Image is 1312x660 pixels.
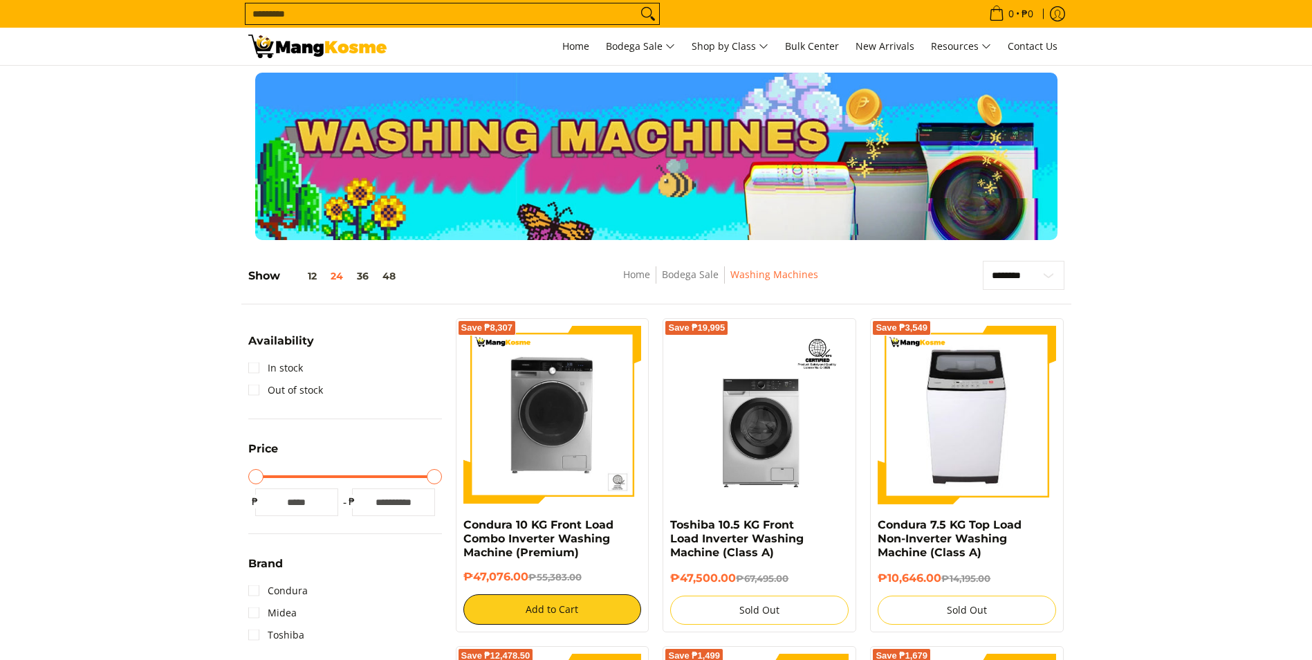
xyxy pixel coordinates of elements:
img: condura-7.5kg-topload-non-inverter-washing-machine-class-c-full-view-mang-kosme [884,326,1051,504]
span: Save ₱19,995 [668,324,725,332]
img: Condura 10 KG Front Load Combo Inverter Washing Machine (Premium) [463,326,642,504]
a: Washing Machines [730,268,818,281]
a: Home [623,268,650,281]
a: Shop by Class [685,28,775,65]
h6: ₱47,076.00 [463,570,642,584]
a: Home [555,28,596,65]
h5: Show [248,269,403,283]
span: Save ₱12,478.50 [461,652,530,660]
span: Save ₱1,679 [876,652,927,660]
a: Bodega Sale [599,28,682,65]
nav: Main Menu [400,28,1064,65]
summary: Open [248,443,278,465]
summary: Open [248,558,283,580]
a: Toshiba [248,624,304,646]
a: Out of stock [248,379,323,401]
span: Save ₱3,549 [876,324,927,332]
a: In stock [248,357,303,379]
span: Brand [248,558,283,569]
span: ₱0 [1019,9,1035,19]
button: Sold Out [670,596,849,625]
a: Contact Us [1001,28,1064,65]
img: Washing Machines l Mang Kosme: Home Appliances Warehouse Sale Partner [248,35,387,58]
button: 24 [324,271,350,282]
a: Condura 7.5 KG Top Load Non-Inverter Washing Machine (Class A) [878,518,1022,559]
span: Shop by Class [692,38,768,55]
nav: Breadcrumbs [522,266,918,297]
span: Bulk Center [785,39,839,53]
img: Toshiba 10.5 KG Front Load Inverter Washing Machine (Class A) [670,326,849,504]
a: Bodega Sale [662,268,719,281]
span: Availability [248,336,314,347]
del: ₱67,495.00 [736,573,788,584]
h6: ₱47,500.00 [670,571,849,585]
button: Add to Cart [463,594,642,625]
del: ₱14,195.00 [941,573,990,584]
span: Home [562,39,589,53]
a: Resources [924,28,998,65]
summary: Open [248,336,314,357]
a: Condura [248,580,308,602]
span: Save ₱8,307 [461,324,513,332]
span: Save ₱1,499 [668,652,720,660]
button: Sold Out [878,596,1056,625]
a: New Arrivals [849,28,921,65]
a: Toshiba 10.5 KG Front Load Inverter Washing Machine (Class A) [670,518,804,559]
button: 36 [350,271,376,282]
button: Search [637,3,659,24]
span: Resources [931,38,991,55]
a: Midea [248,602,297,624]
span: Bodega Sale [606,38,675,55]
span: 0 [1006,9,1016,19]
button: 48 [376,271,403,282]
span: Contact Us [1008,39,1057,53]
span: ₱ [248,495,262,508]
span: Price [248,443,278,455]
del: ₱55,383.00 [528,571,582,583]
a: Condura 10 KG Front Load Combo Inverter Washing Machine (Premium) [463,518,613,559]
a: Bulk Center [778,28,846,65]
span: • [985,6,1037,21]
h6: ₱10,646.00 [878,571,1056,585]
span: New Arrivals [856,39,914,53]
button: 12 [280,271,324,282]
span: ₱ [345,495,359,508]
